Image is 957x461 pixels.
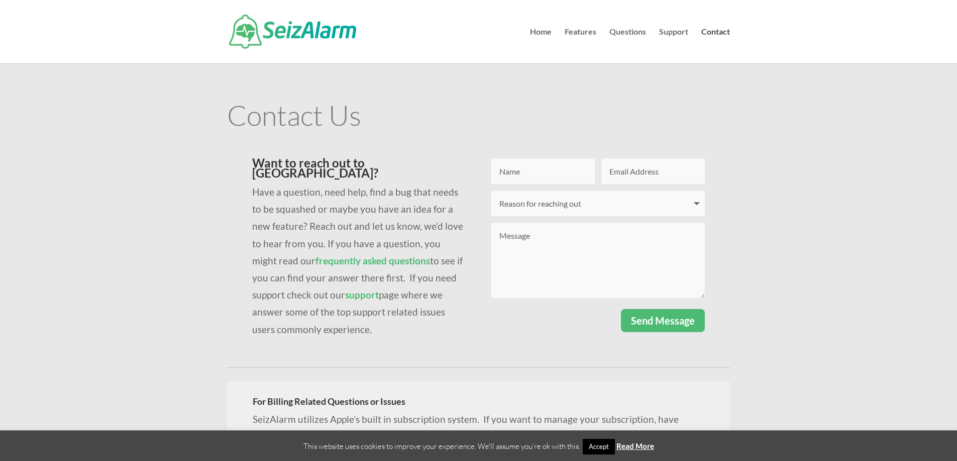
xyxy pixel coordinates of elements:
p: SeizAlarm utilizes Apple’s built in subscription system. If you want to manage your subscription,... [253,411,704,445]
iframe: Help widget launcher [868,422,946,450]
input: Email Address [601,159,705,184]
a: Read More [616,441,654,450]
p: Have a question, need help, find a bug that needs to be squashed or maybe you have an idea for a ... [252,184,466,338]
h1: Contact Us [227,101,730,134]
a: Features [565,28,596,63]
a: frequently asked questions [315,255,430,266]
a: Support [659,28,688,63]
input: Name [491,159,595,184]
a: Contact [701,28,730,63]
a: support [345,289,379,300]
button: Send Message [621,309,705,332]
a: Accept [583,439,615,454]
img: SeizAlarm [229,15,356,49]
a: Questions [609,28,646,63]
span: Want to reach out to [GEOGRAPHIC_DATA]? [252,156,378,180]
span: This website uses cookies to improve your experience. We'll assume you're ok with this. [303,441,654,451]
h4: For Billing Related Questions or Issues [253,397,704,411]
a: Home [530,28,552,63]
